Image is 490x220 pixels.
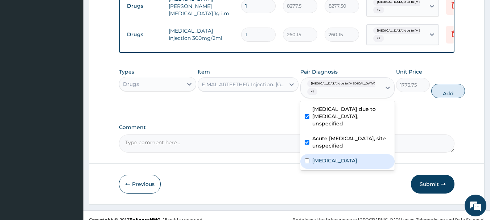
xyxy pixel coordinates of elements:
span: [MEDICAL_DATA] due to [MEDICAL_DATA] falc... [373,27,453,34]
img: d_794563401_company_1708531726252_794563401 [13,36,29,54]
label: Comment [119,124,455,130]
span: [MEDICAL_DATA] due to [MEDICAL_DATA] falc... [307,80,387,87]
span: We're online! [42,65,100,138]
label: [MEDICAL_DATA] due to [MEDICAL_DATA], unspecified [312,105,390,127]
textarea: Type your message and hit 'Enter' [4,145,138,170]
label: Acute [MEDICAL_DATA], site unspecified [312,135,390,149]
td: [MEDICAL_DATA] Injection 300mg/2ml [165,24,238,45]
button: Previous [119,175,161,194]
label: Pair Diagnosis [300,68,338,75]
div: Minimize live chat window [119,4,136,21]
button: Add [431,84,465,98]
label: Item [198,68,210,75]
td: Drugs [123,28,165,41]
label: Unit Price [396,68,422,75]
div: Drugs [123,80,139,88]
label: [MEDICAL_DATA] [312,157,357,164]
span: + 1 [307,88,317,95]
button: Submit [411,175,454,194]
div: Chat with us now [38,41,122,50]
div: E MAL ARTEETHER Injection. [GEOGRAPHIC_DATA] [202,81,286,88]
label: Types [119,69,134,75]
span: + 2 [373,35,384,42]
span: + 2 [373,7,384,14]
